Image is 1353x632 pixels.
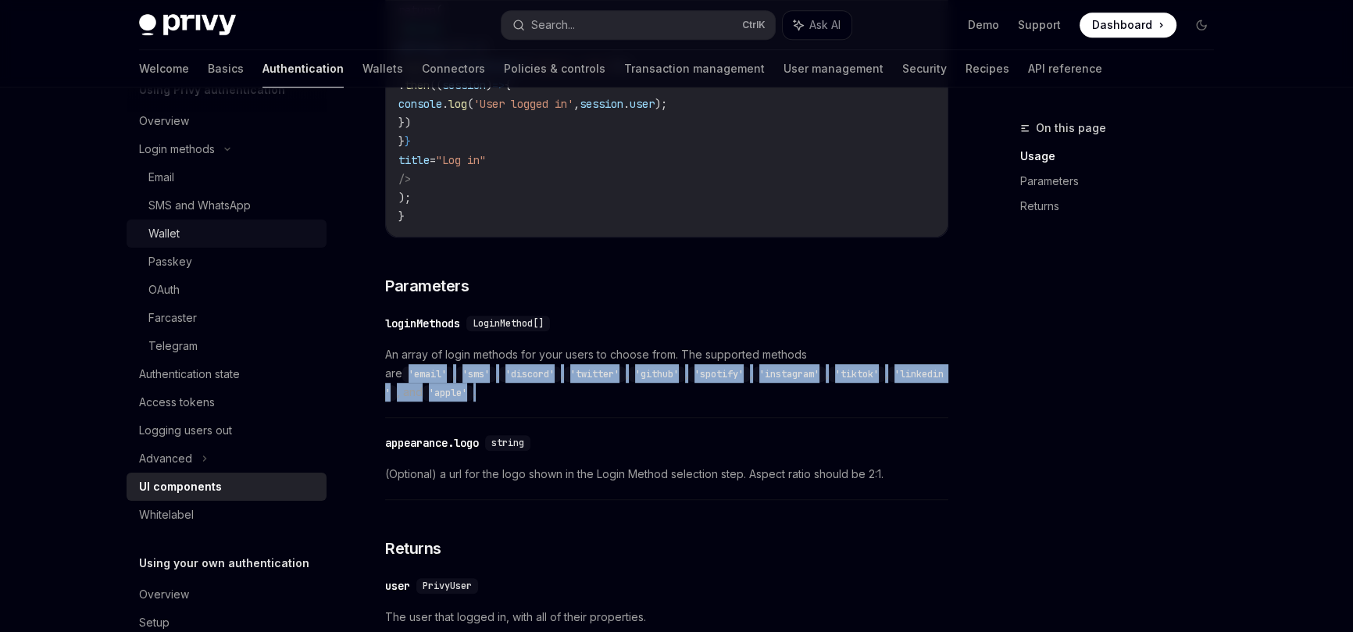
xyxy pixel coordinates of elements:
[422,50,485,87] a: Connectors
[127,580,327,609] a: Overview
[655,97,667,111] span: );
[1020,194,1226,219] a: Returns
[1036,119,1106,137] span: On this page
[1018,17,1061,33] a: Support
[127,501,327,529] a: Whitelabel
[362,50,403,87] a: Wallets
[127,191,327,220] a: SMS and WhatsApp
[442,97,448,111] span: .
[127,332,327,360] a: Telegram
[385,316,460,331] div: loginMethods
[1080,12,1176,37] a: Dashboard
[1028,50,1102,87] a: API reference
[423,580,472,592] span: PrivyUser
[139,585,189,604] div: Overview
[624,50,765,87] a: Transaction management
[623,97,630,111] span: .
[148,280,180,299] div: OAuth
[139,50,189,87] a: Welcome
[127,107,327,135] a: Overview
[473,97,573,111] span: 'User logged in'
[1020,169,1226,194] a: Parameters
[148,168,174,187] div: Email
[385,578,410,594] div: user
[127,304,327,332] a: Farcaster
[630,97,655,111] span: user
[809,17,841,33] span: Ask AI
[385,435,479,451] div: appearance.logo
[966,50,1009,87] a: Recipes
[148,224,180,243] div: Wallet
[968,17,999,33] a: Demo
[742,19,766,31] span: Ctrl K
[139,140,215,159] div: Login methods
[573,97,580,111] span: ,
[398,97,442,111] span: console
[688,366,750,382] code: 'spotify'
[127,388,327,416] a: Access tokens
[127,220,327,248] a: Wallet
[385,345,948,402] span: An array of login methods for your users to choose from. The supported methods are , , , , , , , ...
[127,248,327,276] a: Passkey
[753,366,826,382] code: 'instagram'
[139,14,236,36] img: dark logo
[629,366,685,382] code: 'github'
[139,112,189,130] div: Overview
[499,366,561,382] code: 'discord'
[580,97,623,111] span: session
[148,309,197,327] div: Farcaster
[127,360,327,388] a: Authentication state
[473,317,544,330] span: LoginMethod[]
[398,116,411,130] span: })
[139,365,240,384] div: Authentication state
[531,16,575,34] div: Search...
[491,437,524,449] span: string
[402,366,453,382] code: 'email'
[385,465,948,484] span: (Optional) a url for the logo shown in the Login Method selection step. Aspect ratio should be 2:1.
[436,153,486,167] span: "Log in"
[398,191,411,205] span: );
[139,613,170,632] div: Setup
[398,134,405,148] span: }
[430,153,436,167] span: =
[1020,144,1226,169] a: Usage
[456,366,496,382] code: 'sms'
[467,97,473,111] span: (
[398,172,411,186] span: />
[902,50,947,87] a: Security
[448,97,467,111] span: log
[127,473,327,501] a: UI components
[148,196,251,215] div: SMS and WhatsApp
[502,11,775,39] button: Search...CtrlK
[783,11,851,39] button: Ask AI
[1092,17,1152,33] span: Dashboard
[139,393,215,412] div: Access tokens
[148,252,192,271] div: Passkey
[148,337,198,355] div: Telegram
[504,50,605,87] a: Policies & controls
[398,153,430,167] span: title
[139,505,194,524] div: Whitelabel
[139,554,309,573] h5: Using your own authentication
[262,50,344,87] a: Authentication
[784,50,884,87] a: User management
[1189,12,1214,37] button: Toggle dark mode
[139,449,192,468] div: Advanced
[139,477,222,496] div: UI components
[127,276,327,304] a: OAuth
[127,416,327,445] a: Logging users out
[208,50,244,87] a: Basics
[385,537,441,559] span: Returns
[385,608,948,627] span: The user that logged in, with all of their properties.
[405,134,411,148] span: }
[127,163,327,191] a: Email
[423,385,473,401] code: 'apple'
[564,366,626,382] code: 'twitter'
[139,421,232,440] div: Logging users out
[398,209,405,223] span: }
[385,275,469,297] span: Parameters
[829,366,885,382] code: 'tiktok'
